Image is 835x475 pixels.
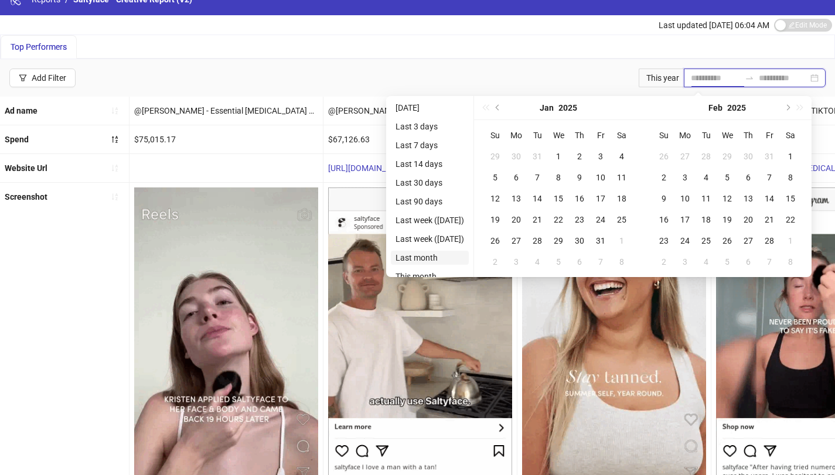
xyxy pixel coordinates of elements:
[391,138,469,152] li: Last 7 days
[5,106,38,115] b: Ad name
[551,149,565,163] div: 1
[572,192,587,206] div: 16
[717,146,738,167] td: 2025-01-29
[558,96,577,119] button: Choose a year
[696,188,717,209] td: 2025-02-11
[674,167,696,188] td: 2025-02-03
[594,213,608,227] div: 24
[657,213,671,227] div: 16
[569,230,590,251] td: 2025-01-30
[19,74,27,82] span: filter
[699,234,713,248] div: 25
[674,125,696,146] th: Mo
[111,107,119,115] span: sort-ascending
[653,125,674,146] th: Su
[783,149,797,163] div: 1
[738,230,759,251] td: 2025-02-27
[488,192,502,206] div: 12
[699,213,713,227] div: 18
[506,146,527,167] td: 2024-12-30
[509,255,523,269] div: 3
[741,170,755,184] div: 6
[548,188,569,209] td: 2025-01-15
[708,96,722,119] button: Choose a month
[762,255,776,269] div: 7
[759,251,780,272] td: 2025-03-07
[323,97,517,125] div: @[PERSON_NAME] - [MEDICAL_DATA] Water - PDP - SFContest - [DATE]
[738,209,759,230] td: 2025-02-20
[530,255,544,269] div: 4
[720,170,734,184] div: 5
[762,213,776,227] div: 21
[653,188,674,209] td: 2025-02-09
[506,167,527,188] td: 2025-01-06
[594,170,608,184] div: 10
[696,230,717,251] td: 2025-02-25
[551,234,565,248] div: 29
[572,255,587,269] div: 6
[615,149,629,163] div: 4
[548,209,569,230] td: 2025-01-22
[551,255,565,269] div: 5
[527,230,548,251] td: 2025-01-28
[696,251,717,272] td: 2025-03-04
[611,209,632,230] td: 2025-01-25
[488,255,502,269] div: 2
[717,188,738,209] td: 2025-02-12
[485,146,506,167] td: 2024-12-29
[783,234,797,248] div: 1
[594,255,608,269] div: 7
[548,125,569,146] th: We
[9,69,76,87] button: Add Filter
[780,188,801,209] td: 2025-02-15
[527,209,548,230] td: 2025-01-21
[548,230,569,251] td: 2025-01-29
[639,69,684,87] div: This year
[111,135,119,143] span: sort-descending
[745,73,754,83] span: swap-right
[530,170,544,184] div: 7
[527,167,548,188] td: 2025-01-07
[674,188,696,209] td: 2025-02-10
[720,255,734,269] div: 5
[569,188,590,209] td: 2025-01-16
[569,167,590,188] td: 2025-01-09
[506,209,527,230] td: 2025-01-20
[738,146,759,167] td: 2025-01-30
[129,125,323,153] div: $75,015.17
[11,42,67,52] span: Top Performers
[653,209,674,230] td: 2025-02-16
[738,167,759,188] td: 2025-02-06
[572,170,587,184] div: 9
[657,192,671,206] div: 9
[527,146,548,167] td: 2024-12-31
[488,213,502,227] div: 19
[590,125,611,146] th: Fr
[506,230,527,251] td: 2025-01-27
[762,192,776,206] div: 14
[741,192,755,206] div: 13
[653,230,674,251] td: 2025-02-23
[530,234,544,248] div: 28
[527,188,548,209] td: 2025-01-14
[488,149,502,163] div: 29
[720,213,734,227] div: 19
[548,251,569,272] td: 2025-02-05
[569,125,590,146] th: Th
[678,149,692,163] div: 27
[699,255,713,269] div: 4
[485,188,506,209] td: 2025-01-12
[530,149,544,163] div: 31
[572,149,587,163] div: 2
[741,213,755,227] div: 20
[530,192,544,206] div: 14
[391,194,469,209] li: Last 90 days
[391,213,469,227] li: Last week ([DATE])
[780,125,801,146] th: Sa
[391,269,469,283] li: This month
[391,176,469,190] li: Last 30 days
[762,149,776,163] div: 31
[590,251,611,272] td: 2025-02-07
[780,230,801,251] td: 2025-03-01
[678,213,692,227] div: 17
